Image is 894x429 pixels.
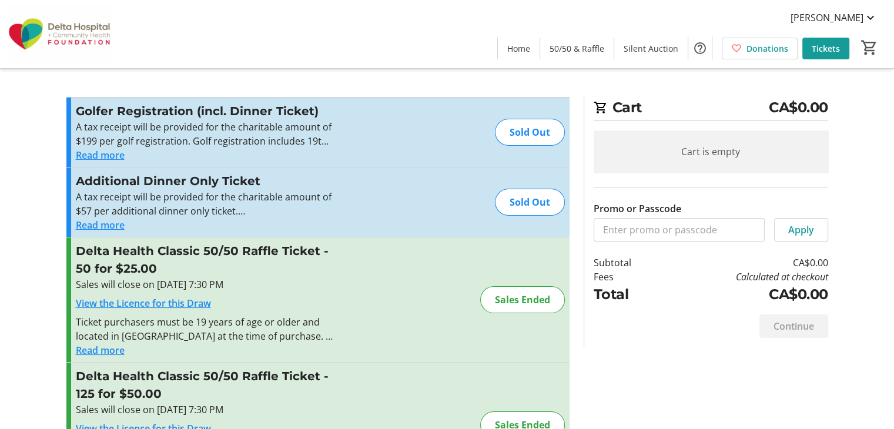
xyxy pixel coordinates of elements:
p: A tax receipt will be provided for the charitable amount of $57 per additional dinner only ticket. [76,190,333,218]
div: Sold Out [495,189,565,216]
label: Promo or Passcode [594,202,681,216]
span: Apply [788,223,814,237]
a: View the Licence for this Draw [76,297,211,310]
span: 50/50 & Raffle [550,42,604,55]
button: Read more [76,343,125,357]
td: Fees [594,270,662,284]
div: Sold Out [495,119,565,146]
button: Help [688,36,712,60]
button: Read more [76,218,125,232]
h3: Delta Health Classic 50/50 Raffle Ticket - 125 for $50.00 [76,367,333,403]
h3: Delta Health Classic 50/50 Raffle Ticket - 50 for $25.00 [76,242,333,277]
span: Tickets [812,42,840,55]
button: Read more [76,148,125,162]
h3: Golfer Registration (incl. Dinner Ticket) [76,102,333,120]
h2: Cart [594,97,828,121]
a: Home [498,38,540,59]
span: CA$0.00 [769,97,828,118]
span: Donations [746,42,788,55]
td: CA$0.00 [661,256,828,270]
td: Calculated at checkout [661,270,828,284]
div: Sales will close on [DATE] 7:30 PM [76,403,333,417]
div: Sales will close on [DATE] 7:30 PM [76,277,333,291]
h3: Additional Dinner Only Ticket [76,172,333,190]
input: Enter promo or passcode [594,218,765,242]
div: Cart is empty [594,130,828,173]
a: Silent Auction [614,38,688,59]
button: Apply [774,218,828,242]
td: CA$0.00 [661,284,828,305]
div: Sales Ended [480,286,565,313]
a: Tickets [802,38,849,59]
span: [PERSON_NAME] [791,11,863,25]
button: Cart [859,37,880,58]
a: 50/50 & Raffle [540,38,614,59]
td: Total [594,284,662,305]
button: [PERSON_NAME] [781,8,887,27]
img: Delta Hospital and Community Health Foundation's Logo [7,5,112,63]
td: Subtotal [594,256,662,270]
div: Ticket purchasers must be 19 years of age or older and located in [GEOGRAPHIC_DATA] at the time o... [76,315,333,343]
a: Donations [722,38,798,59]
span: Silent Auction [624,42,678,55]
span: Home [507,42,530,55]
p: A tax receipt will be provided for the charitable amount of $199 per golf registration. Golf regi... [76,120,333,148]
